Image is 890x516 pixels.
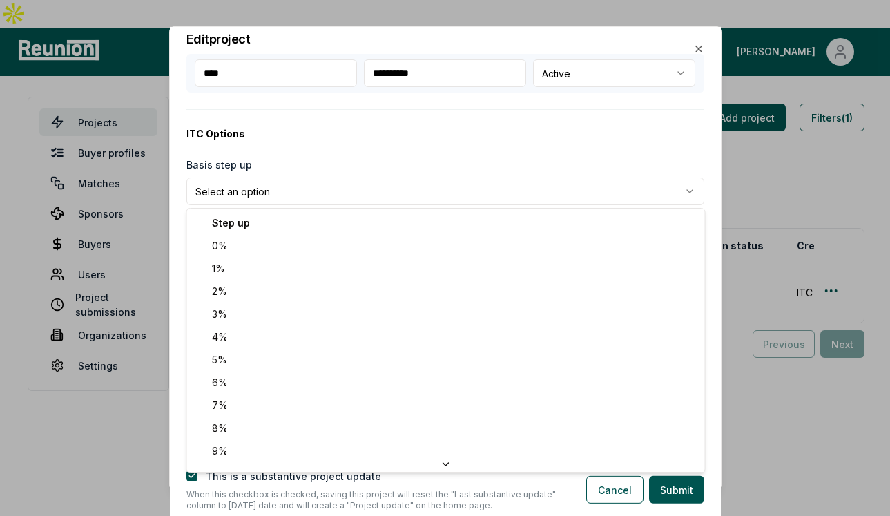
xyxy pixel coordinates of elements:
span: 1% [212,261,225,276]
span: 6% [212,375,228,390]
div: Step up [190,211,702,234]
span: 8% [212,421,228,435]
span: 0% [212,238,228,253]
span: 3% [212,307,227,321]
span: 7% [212,398,228,412]
span: 2% [212,284,227,298]
span: 5% [212,352,227,367]
span: 9% [212,443,228,458]
span: 4% [212,329,228,344]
